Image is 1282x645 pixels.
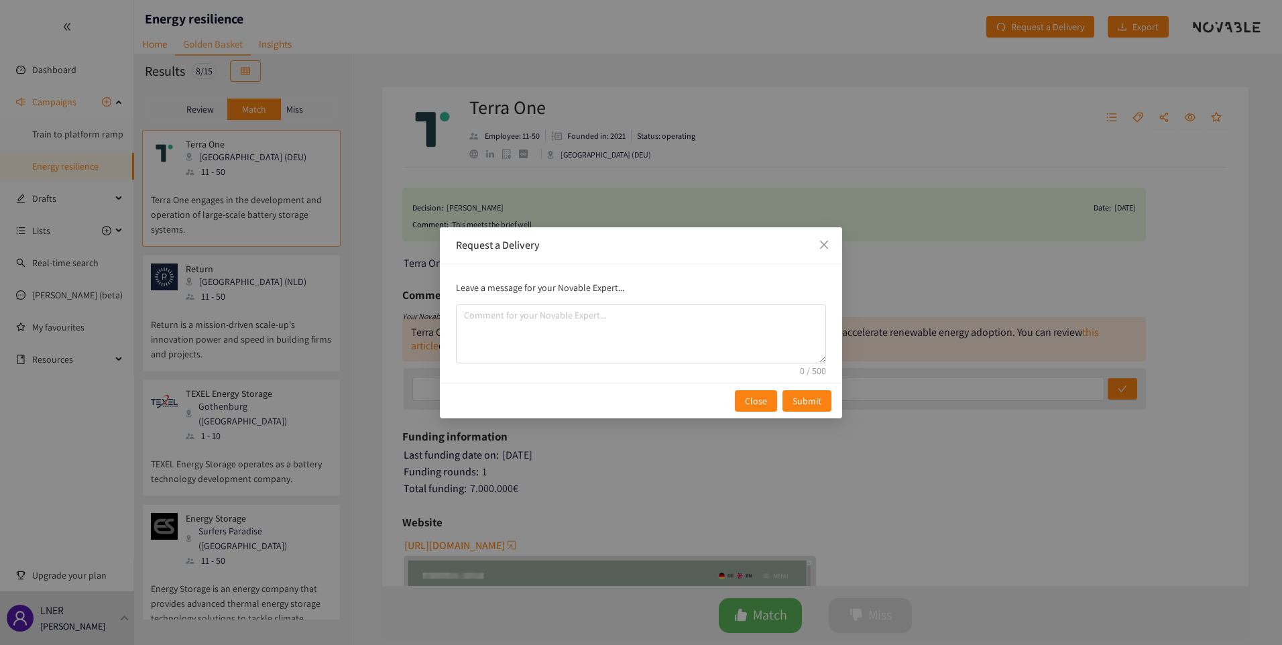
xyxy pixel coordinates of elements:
[456,304,826,363] textarea: comment
[806,227,842,263] button: Close
[456,238,826,253] div: Request a Delivery
[735,390,777,412] button: Close
[1063,500,1282,645] iframe: Chat Widget
[745,394,767,408] span: Close
[456,280,826,295] p: Leave a message for your Novable Expert...
[793,394,821,408] span: Submit
[782,390,831,412] button: Submit
[819,239,829,250] span: close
